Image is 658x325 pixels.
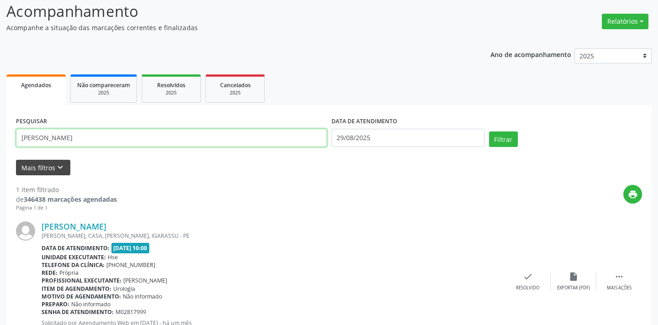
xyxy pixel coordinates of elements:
div: 2025 [212,89,258,96]
div: 2025 [77,89,130,96]
span: Cancelados [220,81,251,89]
strong: 346438 marcações agendadas [24,195,117,204]
button: Mais filtroskeyboard_arrow_down [16,160,70,176]
span: Não compareceram [77,81,130,89]
label: DATA DE ATENDIMENTO [332,115,397,129]
p: Ano de acompanhamento [490,48,571,60]
input: Nome, código do beneficiário ou CPF [16,129,327,147]
div: Resolvido [516,285,539,291]
div: [PERSON_NAME], CASA, [PERSON_NAME], IGARASSU - PE [42,232,505,240]
button: print [623,185,642,204]
input: Selecione um intervalo [332,129,484,147]
b: Unidade executante: [42,253,106,261]
button: Relatórios [602,14,648,29]
div: 1 item filtrado [16,185,117,194]
div: Exportar (PDF) [557,285,590,291]
label: PESQUISAR [16,115,47,129]
i: keyboard_arrow_down [55,162,65,173]
span: Não informado [123,293,162,300]
b: Data de atendimento: [42,244,110,252]
span: Urologia [113,285,135,293]
span: Hse [108,253,118,261]
p: Acompanhe a situação das marcações correntes e finalizadas [6,23,458,32]
b: Item de agendamento: [42,285,111,293]
i: insert_drive_file [569,272,579,282]
span: Resolvidos [157,81,185,89]
a: [PERSON_NAME] [42,221,106,231]
div: de [16,194,117,204]
b: Senha de atendimento: [42,308,114,316]
span: [DATE] 10:00 [111,243,150,253]
span: Própria [59,269,79,277]
b: Rede: [42,269,58,277]
span: Agendados [21,81,51,89]
b: Motivo de agendamento: [42,293,121,300]
b: Profissional executante: [42,277,121,284]
div: Página 1 de 1 [16,204,117,212]
img: img [16,221,35,241]
b: Telefone da clínica: [42,261,105,269]
span: [PERSON_NAME] [123,277,167,284]
i: print [628,189,638,199]
span: Não informado [71,300,111,308]
i:  [614,272,624,282]
div: 2025 [148,89,194,96]
button: Filtrar [489,131,518,147]
i: check [523,272,533,282]
span: M02817999 [116,308,146,316]
span: [PHONE_NUMBER] [106,261,155,269]
div: Mais ações [607,285,632,291]
b: Preparo: [42,300,69,308]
